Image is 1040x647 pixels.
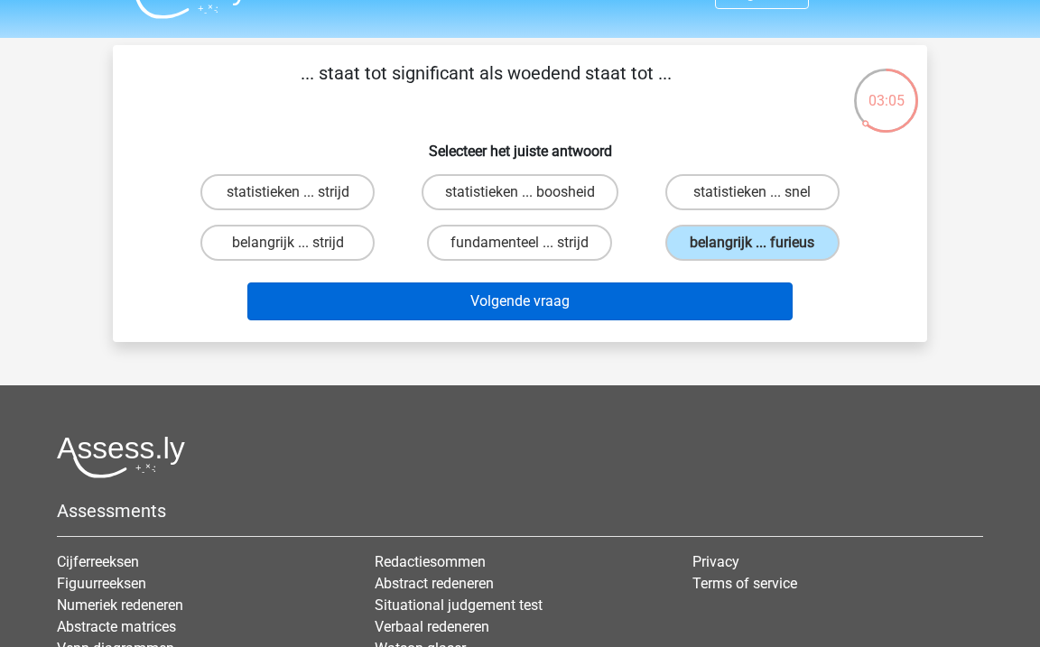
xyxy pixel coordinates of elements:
[422,174,618,210] label: statistieken ... boosheid
[200,174,375,210] label: statistieken ... strijd
[142,60,831,114] p: ... staat tot significant als woedend staat tot ...
[692,553,739,570] a: Privacy
[57,553,139,570] a: Cijferreeksen
[852,67,920,112] div: 03:05
[57,500,983,522] h5: Assessments
[375,618,489,635] a: Verbaal redeneren
[665,174,840,210] label: statistieken ... snel
[57,436,185,478] img: Assessly logo
[57,618,176,635] a: Abstracte matrices
[247,282,794,320] button: Volgende vraag
[57,596,183,614] a: Numeriek redeneren
[200,225,375,261] label: belangrijk ... strijd
[665,225,840,261] label: belangrijk ... furieus
[375,553,486,570] a: Redactiesommen
[375,596,543,614] a: Situational judgement test
[57,575,146,592] a: Figuurreeksen
[692,575,797,592] a: Terms of service
[375,575,494,592] a: Abstract redeneren
[142,128,898,160] h6: Selecteer het juiste antwoord
[427,225,612,261] label: fundamenteel ... strijd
